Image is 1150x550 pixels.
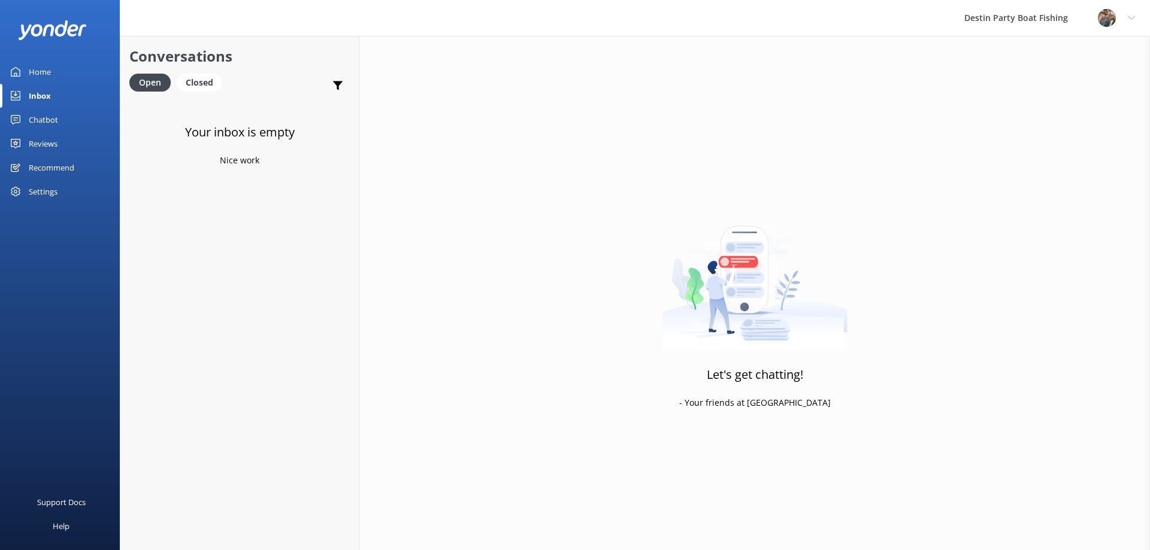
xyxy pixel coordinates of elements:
p: - Your friends at [GEOGRAPHIC_DATA] [679,396,831,409]
div: Open [129,74,171,92]
a: Closed [177,75,228,89]
a: Open [129,75,177,89]
div: Help [53,514,69,538]
img: yonder-white-logo.png [18,20,87,40]
div: Closed [177,74,222,92]
div: Home [29,60,51,84]
div: Reviews [29,132,57,156]
p: Nice work [220,154,259,167]
h3: Your inbox is empty [185,123,295,142]
div: Settings [29,180,57,203]
h3: Let's get chatting! [707,365,803,384]
h2: Conversations [129,45,350,68]
img: artwork of a man stealing a conversation from at giant smartphone [662,200,848,350]
img: 250-1666038197.jpg [1098,9,1116,27]
div: Inbox [29,84,51,108]
div: Recommend [29,156,74,180]
div: Support Docs [37,490,86,514]
div: Chatbot [29,108,58,132]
